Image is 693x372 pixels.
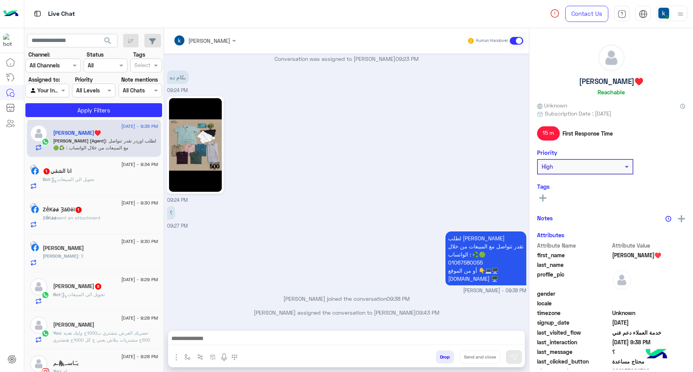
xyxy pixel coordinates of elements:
p: 31/8/2025, 9:24 PM [167,70,189,84]
span: last_name [537,261,611,269]
label: Note mentions [121,75,158,84]
span: : تحويل الي المبيعات [60,292,105,297]
img: profile [676,9,685,19]
img: WhatsApp [42,291,49,299]
span: محتاج مساعدة [612,357,686,365]
img: tab [639,10,648,18]
img: picture [30,164,37,171]
img: make a call [231,354,238,360]
span: Attribute Name [537,241,611,250]
button: search [99,34,117,50]
span: Unknown [612,309,686,317]
img: userImage [658,8,669,18]
p: Live Chat [48,9,75,19]
img: picture [30,241,37,248]
button: create order [207,350,219,363]
span: signup_date [537,318,611,327]
p: [PERSON_NAME] assigned the conversation to [PERSON_NAME] [167,308,526,317]
h6: Priority [537,149,557,156]
img: WhatsApp [42,330,49,337]
span: last_message [537,348,611,356]
span: [DATE] - 9:34 PM [121,161,158,168]
img: tab [618,10,626,18]
a: Contact Us [565,6,608,22]
p: Conversation was assigned to [PERSON_NAME] [167,55,526,63]
span: [DATE] - 9:30 PM [121,238,158,245]
span: 5 [95,283,101,290]
span: [DATE] - 9:29 PM [121,276,158,283]
img: add [678,215,685,222]
img: send attachment [172,353,181,362]
span: last_clicked_button [537,357,611,365]
h5: Habiba♥️ [53,130,101,136]
img: select flow [184,354,191,360]
span: null [612,290,686,298]
label: Priority [75,75,93,84]
span: search [103,36,112,45]
span: locale [537,299,611,307]
span: 09:27 PM [167,223,188,229]
span: first_name [537,251,611,259]
span: timezone [537,309,611,317]
label: Status [87,50,104,59]
span: 1 [75,207,82,213]
h6: Notes [537,214,553,221]
label: Assigned to: [28,75,60,84]
span: [PERSON_NAME] - 09:38 PM [463,287,526,295]
button: Trigger scenario [194,350,207,363]
img: Trigger scenario [197,354,203,360]
span: 2025-08-31T18:21:01.947Z [612,318,686,327]
span: First Response Time [562,129,613,137]
span: 09:38 PM [387,295,410,302]
span: ZẻKǿǿ [43,215,57,221]
span: حضرتك العرض بتشتري ب1000ج وليك هديه 500ج مشتريات ببلاش يعني ع كل 1000ج هتشتري بيهم هتاخد هديه500ج... [53,330,150,350]
span: gender [537,290,611,298]
img: picture [30,203,37,210]
span: [DATE] - 9:28 PM [121,315,158,322]
label: Tags [133,50,145,59]
img: Facebook [31,167,39,175]
span: Habiba♥️ [612,251,686,259]
span: 09:24 PM [167,197,188,203]
span: 09:24 PM [167,87,188,93]
img: spinner [550,9,559,18]
span: 1 [44,168,50,174]
span: لا [78,253,84,259]
span: sent an attachment [57,215,100,221]
span: profile_pic [537,270,611,288]
img: send message [510,353,518,361]
span: Subscription Date : [DATE] [545,109,611,117]
img: create order [210,354,216,360]
span: خدمة العملاء دعم فني [612,328,686,337]
img: tab [33,9,42,18]
span: Bot [43,176,50,182]
span: 2025-08-31T18:38:27.197Z [612,338,686,346]
span: Unknown [537,101,567,109]
span: [PERSON_NAME] [43,253,78,259]
img: defaultAdmin.png [598,45,624,71]
a: tab [614,6,629,22]
img: Logo [3,6,18,22]
h6: Attributes [537,231,564,238]
img: defaultAdmin.png [30,278,47,295]
h5: Ahmed Abdalhamid [43,245,84,251]
small: Human Handover [476,38,508,44]
span: [DATE] - 9:30 PM [121,199,158,206]
span: last_visited_flow [537,328,611,337]
h5: Mahmoud Elprins [53,283,102,290]
span: [DATE] - 9:28 PM [121,353,158,360]
span: ؟ [612,348,686,356]
p: 31/8/2025, 9:38 PM [445,231,526,285]
span: null [612,299,686,307]
h6: Tags [537,183,685,190]
h5: بـَـاســ🦍ـم [53,360,79,367]
span: You [53,330,61,336]
label: Channel: [28,50,50,59]
p: [PERSON_NAME] joined the conversation [167,295,526,303]
h5: ZẻKǿǿ ȜåĐēl [43,206,82,213]
span: [PERSON_NAME] (Agent) [53,138,106,144]
span: [DATE] - 9:38 PM [121,123,158,130]
img: defaultAdmin.png [30,125,47,142]
img: 713415422032625 [3,34,17,47]
img: 763670756623001.jpg [169,98,222,192]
